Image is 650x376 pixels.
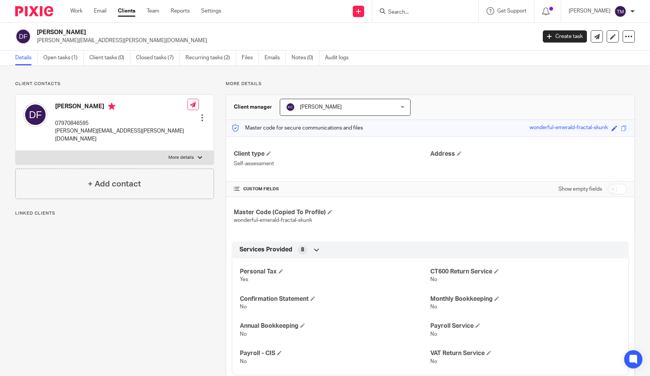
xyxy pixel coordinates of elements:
span: No [430,332,437,337]
h4: VAT Return Service [430,349,621,357]
span: No [240,359,247,364]
a: Emails [265,51,286,65]
h4: [PERSON_NAME] [55,103,187,112]
a: Create task [543,30,587,43]
p: Client contacts [15,81,214,87]
a: Files [242,51,259,65]
h4: Annual Bookkeeping [240,322,430,330]
img: svg%3E [23,103,48,127]
span: 8 [301,246,304,254]
span: No [430,359,437,364]
h4: Personal Tax [240,268,430,276]
span: Yes [240,277,248,282]
a: Notes (0) [292,51,319,65]
a: Clients [118,7,135,15]
p: More details [168,155,194,161]
h4: CUSTOM FIELDS [234,186,430,192]
span: No [430,277,437,282]
h4: CT600 Return Service [430,268,621,276]
span: No [240,332,247,337]
a: Client tasks (0) [89,51,130,65]
a: Team [147,7,159,15]
p: More details [226,81,635,87]
p: Self-assessment [234,160,430,167]
label: Show empty fields [558,185,602,193]
p: [PERSON_NAME] [569,7,610,15]
p: [PERSON_NAME][EMAIL_ADDRESS][PERSON_NAME][DOMAIN_NAME] [37,37,531,44]
h3: Client manager [234,103,272,111]
h2: [PERSON_NAME] [37,28,433,36]
p: Master code for secure communications and files [232,124,363,132]
span: Services Provided [239,246,292,254]
img: svg%3E [286,103,295,112]
img: Pixie [15,6,53,16]
img: svg%3E [614,5,626,17]
a: Details [15,51,38,65]
h4: Payroll Service [430,322,621,330]
a: Closed tasks (7) [136,51,180,65]
a: Open tasks (1) [43,51,84,65]
span: [PERSON_NAME] [300,104,342,110]
span: No [430,304,437,310]
span: wonderful-emerald-fractal-skunk [234,218,312,223]
a: Recurring tasks (2) [185,51,236,65]
h4: Confirmation Statement [240,295,430,303]
img: svg%3E [15,28,31,44]
div: wonderful-emerald-fractal-skunk [530,124,608,133]
a: Settings [201,7,221,15]
a: Work [70,7,82,15]
h4: Client type [234,150,430,158]
span: No [240,304,247,310]
p: Linked clients [15,210,214,216]
span: Get Support [497,8,526,14]
h4: Address [430,150,627,158]
p: 07970846595 [55,120,187,127]
h4: Master Code (Copied To Profile) [234,209,430,216]
i: Primary [108,103,116,110]
h4: Payroll - CIS [240,349,430,357]
input: Search [387,9,456,16]
a: Email [94,7,106,15]
h4: Monthly Bookkeeping [430,295,621,303]
a: Reports [171,7,190,15]
h4: + Add contact [88,178,141,190]
a: Audit logs [325,51,354,65]
p: [PERSON_NAME][EMAIL_ADDRESS][PERSON_NAME][DOMAIN_NAME] [55,127,187,143]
